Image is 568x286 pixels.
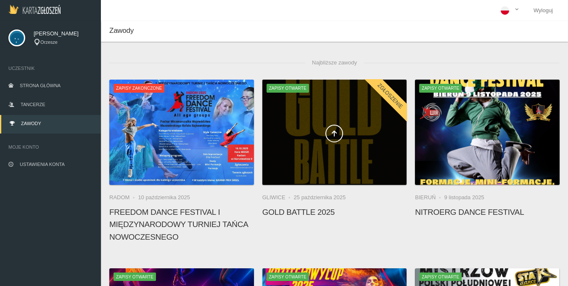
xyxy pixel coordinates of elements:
[415,80,560,185] img: NitroErg Dance Festival
[109,80,254,185] img: FREEDOM DANCE FESTIVAL I Międzynarodowy Turniej Tańca Nowoczesnego
[8,5,61,14] img: Logo
[262,193,294,202] li: Gliwice
[109,27,134,35] span: Zawody
[305,54,364,71] span: Najbliższe zawody
[109,206,254,243] h4: FREEDOM DANCE FESTIVAL I Międzynarodowy Turniej Tańca Nowoczesnego
[415,80,560,185] a: NitroErg Dance FestivalZapisy otwarte
[262,206,407,218] h4: Gold Battle 2025
[294,193,346,202] li: 25 października 2025
[21,121,41,126] span: Zawody
[267,273,309,281] span: Zapisy otwarte
[419,84,462,92] span: Zapisy otwarte
[138,193,190,202] li: 10 października 2025
[267,84,309,92] span: Zapisy otwarte
[34,29,92,38] span: [PERSON_NAME]
[21,102,45,107] span: Tancerze
[34,39,92,46] div: Orzesze
[262,80,407,185] a: Gold Battle 2025Zapisy otwarteZgłoszenie
[8,143,92,151] span: Moje konto
[415,206,560,218] h4: NitroErg Dance Festival
[444,193,484,202] li: 9 listopada 2025
[8,64,92,72] span: Uczestnik
[109,193,138,202] li: Radom
[364,69,417,123] div: Zgłoszenie
[114,84,164,92] span: Zapisy zakończone
[20,162,65,167] span: Ustawienia konta
[109,80,254,185] a: FREEDOM DANCE FESTIVAL I Międzynarodowy Turniej Tańca NowoczesnegoZapisy zakończone
[114,273,156,281] span: Zapisy otwarte
[8,29,25,46] img: svg
[20,83,61,88] span: Strona główna
[419,273,462,281] span: Zapisy otwarte
[415,193,444,202] li: Bieruń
